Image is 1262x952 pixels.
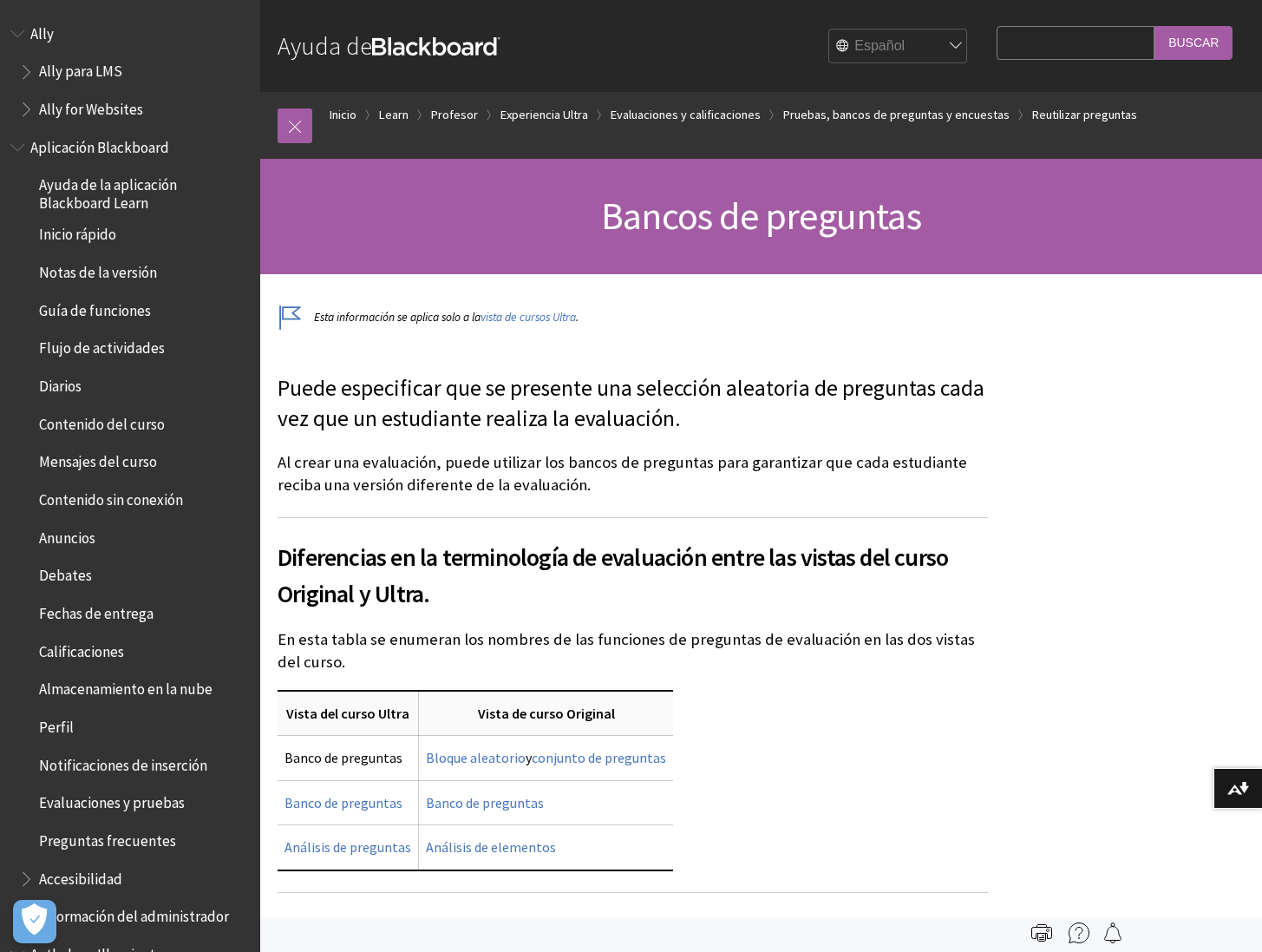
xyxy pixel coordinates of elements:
[330,104,356,126] a: Inicio
[278,691,419,736] th: Vista del curso Ultra
[10,133,250,931] nav: Book outline for Blackboard App Help
[39,826,176,850] span: Preguntas frecuentes
[39,523,95,547] span: Anuncios
[39,296,151,319] span: Guía de funciones
[379,104,409,126] a: Learn
[278,309,988,325] p: Esta información se aplica solo a la .
[278,517,988,612] h2: Diferencias en la terminología de evaluación entre las vistas del curso Original y Ultra.
[1032,104,1137,126] a: Reutilizar preguntas
[278,736,419,780] td: Banco de preguntas
[13,900,56,943] button: Abrir preferencias
[39,95,143,118] span: Ally for Websites
[284,838,411,857] a: Análisis de preguntas
[278,373,988,436] p: Puede especificar que se presente una selección aleatoria de preguntas cada vez que un estudiante...
[278,628,988,673] p: En esta tabla se enumeran los nombres de las funciones de preguntas de evaluación en las dos vist...
[39,599,154,622] span: Fechas de entrega
[39,171,248,212] span: Ayuda de la aplicación Blackboard Learn
[39,57,122,81] span: Ally para LMS
[481,310,576,325] a: vista de cursos Ultra
[39,448,157,471] span: Mensajes del curso
[532,749,666,767] a: conjunto de preguntas
[278,892,988,950] h2: Acerca de los bancos de preguntas
[39,751,207,774] span: Notificaciones de inserción
[601,192,921,240] span: Bancos de preguntas
[1102,922,1123,943] img: Follow this page
[39,712,74,736] span: Perfil
[39,675,213,699] span: Almacenamiento en la nube
[39,485,183,509] span: Contenido sin conexión
[39,637,124,660] span: Calificaciones
[426,749,526,767] a: Bloque aleatorio
[426,794,544,812] a: Banco de preguntas
[30,133,169,156] span: Aplicación Blackboard
[1031,922,1052,943] img: Print
[30,19,54,43] span: Ally
[39,903,229,926] span: Información del administrador
[39,258,157,281] span: Notas de la versión
[39,864,122,888] span: Accesibilidad
[1154,26,1233,60] input: Buscar
[426,838,556,857] a: Análisis de elementos
[783,104,1010,126] a: Pruebas, bancos de preguntas y encuestas
[419,736,674,780] td: y
[39,789,185,812] span: Evaluaciones y pruebas
[431,104,478,126] a: Profesor
[39,371,82,395] span: Diarios
[39,334,165,358] span: Flujo de actividades
[10,19,250,124] nav: Book outline for Anthology Ally Help
[500,104,588,126] a: Experiencia Ultra
[39,220,116,244] span: Inicio rápido
[372,37,500,56] strong: Blackboard
[39,561,92,585] span: Debates
[829,30,968,64] select: Site Language Selector
[1069,922,1089,943] img: More help
[419,691,674,736] th: Vista de curso Original
[39,410,165,433] span: Contenido del curso
[278,451,988,496] p: Al crear una evaluación, puede utilizar los bancos de preguntas para garantizar que cada estudian...
[611,104,761,126] a: Evaluaciones y calificaciones
[284,794,402,812] a: Banco de preguntas
[278,30,500,62] a: Ayuda deBlackboard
